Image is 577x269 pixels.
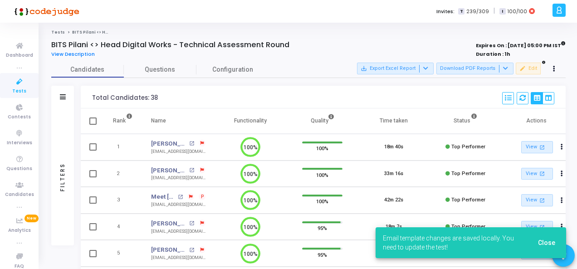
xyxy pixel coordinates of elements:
[151,148,205,155] div: [EMAIL_ADDRESS][DOMAIN_NAME]
[384,143,403,151] div: 18m 40s
[51,29,65,35] a: Tests
[103,134,142,161] td: 1
[451,171,485,176] span: Top Performer
[24,215,39,222] span: New
[451,197,485,203] span: Top Performer
[6,52,33,59] span: Dashboard
[499,8,505,15] span: I
[521,141,553,153] a: View
[316,144,328,153] span: 100%
[501,108,573,134] th: Actions
[466,8,489,15] span: 239/309
[124,65,196,74] span: Questions
[51,40,289,49] h4: BITS Pilani <> Head Digital Works - Technical Assessment Round
[51,29,566,35] nav: breadcrumb
[189,168,194,173] mat-icon: open_in_new
[103,214,142,240] td: 4
[436,63,513,74] button: Download PDF Reports
[151,166,187,175] a: [PERSON_NAME] [PERSON_NAME]
[556,141,568,154] button: Actions
[519,65,526,72] mat-icon: edit
[521,194,553,206] a: View
[151,219,187,228] a: [PERSON_NAME]
[521,168,553,180] a: View
[7,139,32,147] span: Interviews
[538,239,555,246] span: Close
[384,196,403,204] div: 42m 22s
[151,116,166,126] div: Name
[151,228,205,235] div: [EMAIL_ADDRESS][DOMAIN_NAME]
[151,245,187,254] a: [PERSON_NAME]
[151,254,205,261] div: [EMAIL_ADDRESS][DOMAIN_NAME]
[316,197,328,206] span: 100%
[151,139,187,148] a: [PERSON_NAME]
[12,88,26,95] span: Tests
[103,108,142,134] th: Rank
[361,65,367,72] mat-icon: save_alt
[286,108,358,134] th: Quality
[189,221,194,226] mat-icon: open_in_new
[59,127,67,227] div: Filters
[383,234,527,252] span: Email template changes are saved locally. You need to update the test!
[215,108,286,134] th: Functionality
[538,170,546,177] mat-icon: open_in_new
[212,65,253,74] span: Configuration
[103,161,142,187] td: 2
[51,50,95,58] span: View Description
[516,63,541,74] button: Edit
[531,92,554,104] div: View Options
[189,141,194,146] mat-icon: open_in_new
[451,144,485,150] span: Top Performer
[494,6,495,16] span: |
[476,50,510,58] strong: Duration : 1h
[430,108,501,134] th: Status
[92,94,158,102] div: Total Candidates: 38
[476,39,566,49] strong: Expires On : [DATE] 05:00 PM IST
[538,196,546,204] mat-icon: open_in_new
[458,8,464,15] span: T
[151,192,176,201] a: Meet [PERSON_NAME]
[508,8,527,15] span: 100/100
[357,63,434,74] button: Export Excel Report
[318,224,327,233] span: 95%
[201,193,204,201] span: P
[51,51,102,57] a: View Description
[556,167,568,180] button: Actions
[103,240,142,267] td: 5
[316,170,328,179] span: 100%
[178,195,183,200] mat-icon: open_in_new
[380,116,408,126] div: Time taken
[151,201,205,208] div: [EMAIL_ADDRESS][DOMAIN_NAME]
[8,227,31,235] span: Analytics
[51,65,124,74] span: Candidates
[556,194,568,207] button: Actions
[5,191,34,199] span: Candidates
[151,175,205,181] div: [EMAIL_ADDRESS][DOMAIN_NAME]
[531,235,562,251] button: Close
[6,165,32,173] span: Questions
[538,143,546,151] mat-icon: open_in_new
[11,2,79,20] img: logo
[8,113,31,121] span: Contests
[436,8,455,15] label: Invites:
[72,29,219,35] span: BITS Pilani <> Head Digital Works - Technical Assessment Round
[189,248,194,253] mat-icon: open_in_new
[318,250,327,259] span: 95%
[103,187,142,214] td: 3
[384,170,403,178] div: 33m 16s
